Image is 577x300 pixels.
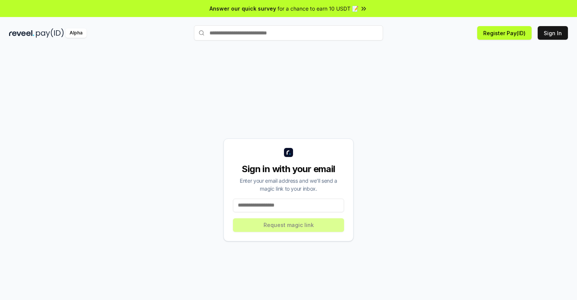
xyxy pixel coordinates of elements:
div: Enter your email address and we’ll send a magic link to your inbox. [233,177,344,193]
span: Answer our quick survey [209,5,276,12]
img: pay_id [36,28,64,38]
img: reveel_dark [9,28,34,38]
button: Sign In [538,26,568,40]
button: Register Pay(ID) [477,26,532,40]
div: Sign in with your email [233,163,344,175]
span: for a chance to earn 10 USDT 📝 [278,5,358,12]
div: Alpha [65,28,87,38]
img: logo_small [284,148,293,157]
